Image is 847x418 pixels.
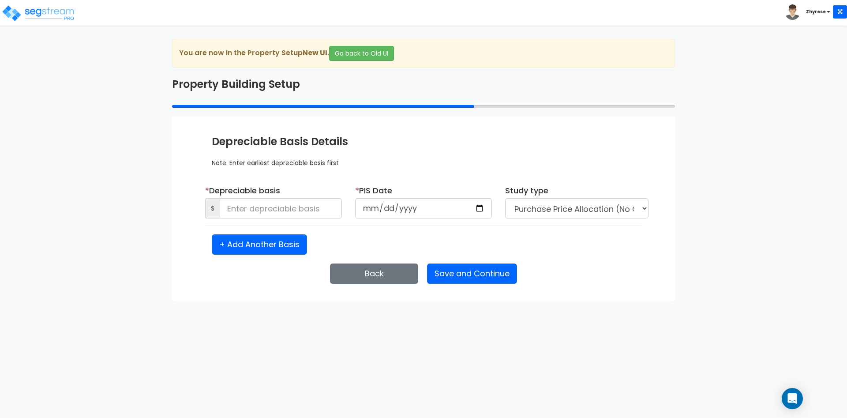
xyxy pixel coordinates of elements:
img: avatar.png [785,4,800,20]
input: Select date [355,198,492,218]
button: Go back to Old UI [329,46,394,61]
div: Depreciable Basis Details [212,134,635,149]
button: Back [330,264,418,284]
button: + Add Another Basis [212,234,307,255]
button: Save and Continue [427,264,517,284]
b: Zhyrese [806,8,826,15]
div: Property Building Setup [165,77,682,92]
label: PIS Date [355,185,392,196]
span: $ [205,198,220,218]
div: Open Intercom Messenger [782,388,803,409]
label: Study type [505,185,548,196]
label: Depreciable basis [205,185,280,196]
div: You are now in the Property Setup . [172,39,675,68]
div: Note: Enter earliest depreciable basis first [212,150,635,167]
img: logo_pro_r.png [1,4,76,22]
strong: New UI [303,48,327,58]
input: Enter depreciable basis [220,198,342,218]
